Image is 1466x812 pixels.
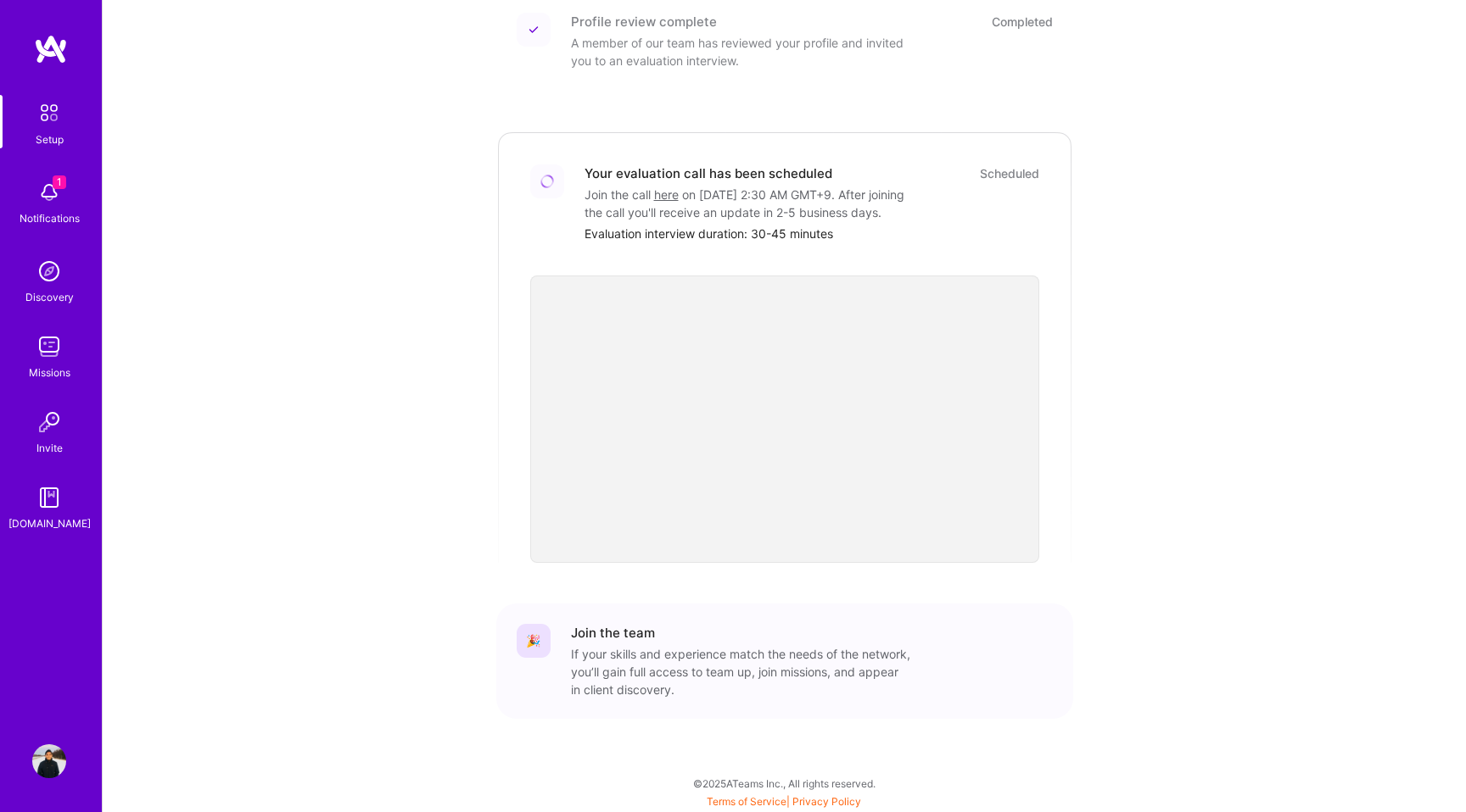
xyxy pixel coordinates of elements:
[20,209,80,227] div: Notifications
[32,254,66,288] img: discovery
[102,762,1466,804] div: © 2025 ATeams Inc., All rights reserved.
[32,744,66,778] img: User Avatar
[8,514,91,532] div: [DOMAIN_NAME]
[707,795,786,808] a: Terms of Service
[25,288,74,306] div: Discovery
[32,405,66,439] img: Invite
[992,13,1053,31] div: Completed
[32,330,66,364] img: teamwork
[585,164,832,182] div: Your evaluation call has been scheduled
[571,34,910,70] div: A member of our team has reviewed your profile and invited you to an evaluation interview.
[585,225,1039,242] div: Evaluation interview duration: 30-45 minutes
[538,172,556,190] img: Loading
[517,624,551,658] div: 🎉
[571,645,910,698] div: If your skills and experience match the needs of the network, you’ll gain full access to team up,...
[36,131,64,148] div: Setup
[32,175,66,209] img: bell
[571,13,717,31] div: Profile review complete
[29,364,70,381] div: Missions
[28,744,70,778] a: User Avatar
[980,164,1039,182] div: Scheduled
[34,34,68,64] img: logo
[32,481,66,514] img: guide book
[31,95,67,131] img: setup
[53,175,66,189] span: 1
[36,439,63,457] div: Invite
[585,186,924,221] div: Join the call on [DATE] 2:30 AM GMT+9 . After joining the call you'll receive an update in 2-5 bu...
[707,795,861,808] span: |
[571,624,655,642] div: Join the team
[792,795,861,808] a: Privacy Policy
[529,25,539,35] img: Completed
[530,275,1039,563] iframe: video
[654,187,679,202] a: here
